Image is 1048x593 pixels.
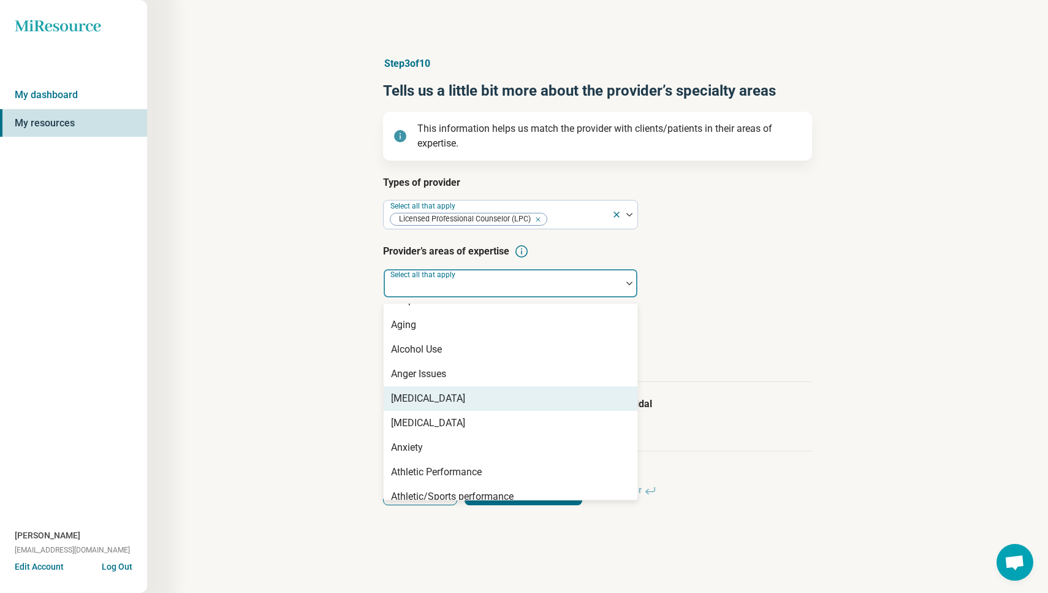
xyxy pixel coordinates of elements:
div: Anger Issues [391,367,446,381]
h3: Types of provider [383,175,812,190]
label: Select all that apply [390,202,458,210]
span: Licensed Professional Counselor (LPC) [390,213,534,225]
div: [MEDICAL_DATA] [391,416,465,430]
div: Athletic/Sports performance [391,489,514,504]
div: Athletic Performance [391,465,482,480]
h3: Provider’s areas of expertise [383,244,812,259]
button: Log Out [102,560,132,570]
label: Select all that apply [390,270,458,279]
p: This information helps us match the provider with clients/patients in their areas of expertise. [417,121,802,151]
div: Aging [391,318,416,332]
button: Edit Account [15,560,64,573]
h1: Tells us a little bit more about the provider’s specialty areas [383,81,812,102]
div: Open chat [997,544,1033,581]
span: [EMAIL_ADDRESS][DOMAIN_NAME] [15,545,130,556]
span: [PERSON_NAME] [15,529,80,542]
div: Alcohol Use [391,342,442,357]
p: Step 3 of 10 [383,56,812,71]
div: [MEDICAL_DATA] [391,391,465,406]
div: Anxiety [391,440,423,455]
